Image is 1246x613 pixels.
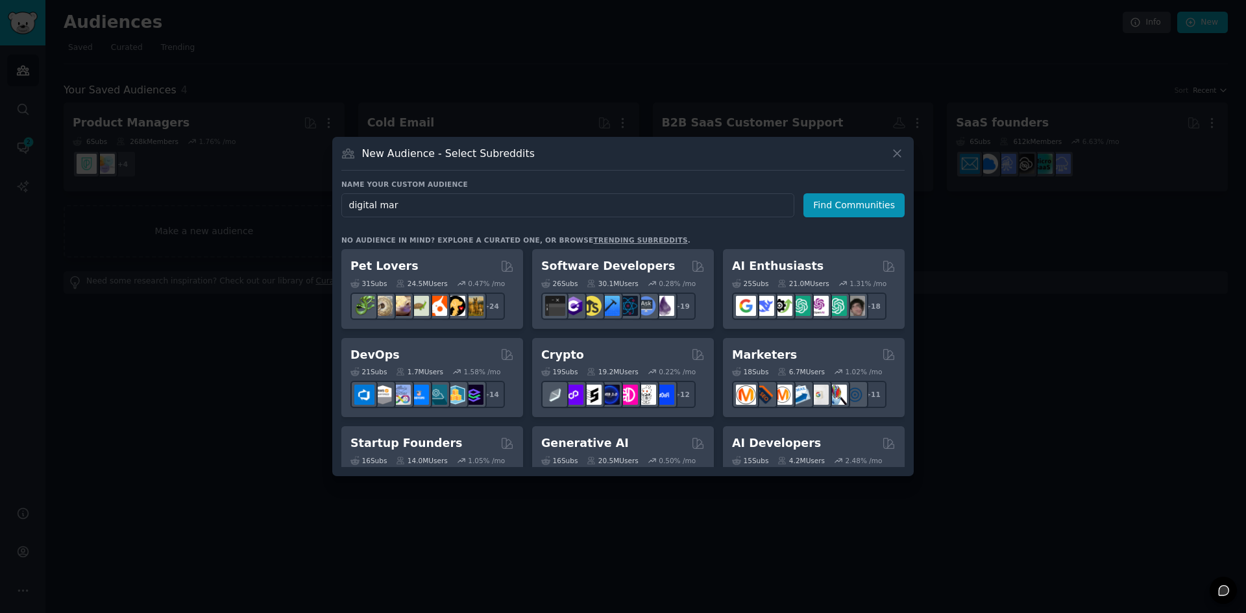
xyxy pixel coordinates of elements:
[341,193,794,217] input: Pick a short name, like "Digital Marketers" or "Movie-Goers"
[409,385,429,405] img: DevOpsLinks
[350,456,387,465] div: 16 Sub s
[659,456,696,465] div: 0.50 % /mo
[478,381,505,408] div: + 14
[859,381,886,408] div: + 11
[581,385,602,405] img: ethstaker
[654,296,674,316] img: elixir
[736,385,756,405] img: content_marketing
[541,258,675,274] h2: Software Developers
[618,296,638,316] img: reactnative
[732,279,768,288] div: 25 Sub s
[350,367,387,376] div: 21 Sub s
[803,193,905,217] button: Find Communities
[391,385,411,405] img: Docker_DevOps
[846,367,883,376] div: 1.02 % /mo
[563,296,583,316] img: csharp
[593,236,687,244] a: trending subreddits
[587,279,638,288] div: 30.1M Users
[845,385,865,405] img: OnlineMarketing
[545,385,565,405] img: ethfinance
[391,296,411,316] img: leopardgeckos
[777,367,825,376] div: 6.7M Users
[587,367,638,376] div: 19.2M Users
[463,385,483,405] img: PlatformEngineers
[541,367,578,376] div: 19 Sub s
[354,296,374,316] img: herpetology
[790,385,811,405] img: Emailmarketing
[587,456,638,465] div: 20.5M Users
[478,293,505,320] div: + 24
[790,296,811,316] img: chatgpt_promptDesign
[659,367,696,376] div: 0.22 % /mo
[373,385,393,405] img: AWS_Certified_Experts
[468,279,505,288] div: 0.47 % /mo
[445,296,465,316] img: PetAdvice
[463,296,483,316] img: dogbreed
[732,258,824,274] h2: AI Enthusiasts
[809,296,829,316] img: OpenAIDev
[754,385,774,405] img: bigseo
[341,235,690,245] div: No audience in mind? Explore a curated one, or browse .
[396,279,447,288] div: 24.5M Users
[754,296,774,316] img: DeepSeek
[600,385,620,405] img: web3
[427,385,447,405] img: platformengineering
[636,296,656,316] img: AskComputerScience
[350,435,462,451] h2: Startup Founders
[541,435,629,451] h2: Generative AI
[846,456,883,465] div: 2.48 % /mo
[849,279,886,288] div: 1.31 % /mo
[777,279,829,288] div: 21.0M Users
[859,293,886,320] div: + 18
[427,296,447,316] img: cockatiel
[618,385,638,405] img: defiblockchain
[445,385,465,405] img: aws_cdk
[350,279,387,288] div: 31 Sub s
[396,456,447,465] div: 14.0M Users
[732,435,821,451] h2: AI Developers
[541,279,578,288] div: 26 Sub s
[354,385,374,405] img: azuredevops
[732,347,797,363] h2: Marketers
[659,279,696,288] div: 0.28 % /mo
[362,147,535,160] h3: New Audience - Select Subreddits
[396,367,443,376] div: 1.7M Users
[464,367,501,376] div: 1.58 % /mo
[581,296,602,316] img: learnjavascript
[809,385,829,405] img: googleads
[341,180,905,189] h3: Name your custom audience
[827,385,847,405] img: MarketingResearch
[668,293,696,320] div: + 19
[350,258,419,274] h2: Pet Lovers
[563,385,583,405] img: 0xPolygon
[541,456,578,465] div: 16 Sub s
[827,296,847,316] img: chatgpt_prompts_
[732,367,768,376] div: 18 Sub s
[772,385,792,405] img: AskMarketing
[845,296,865,316] img: ArtificalIntelligence
[409,296,429,316] img: turtle
[777,456,825,465] div: 4.2M Users
[654,385,674,405] img: defi_
[668,381,696,408] div: + 12
[636,385,656,405] img: CryptoNews
[600,296,620,316] img: iOSProgramming
[772,296,792,316] img: AItoolsCatalog
[736,296,756,316] img: GoogleGeminiAI
[373,296,393,316] img: ballpython
[541,347,584,363] h2: Crypto
[468,456,505,465] div: 1.05 % /mo
[545,296,565,316] img: software
[732,456,768,465] div: 15 Sub s
[350,347,400,363] h2: DevOps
